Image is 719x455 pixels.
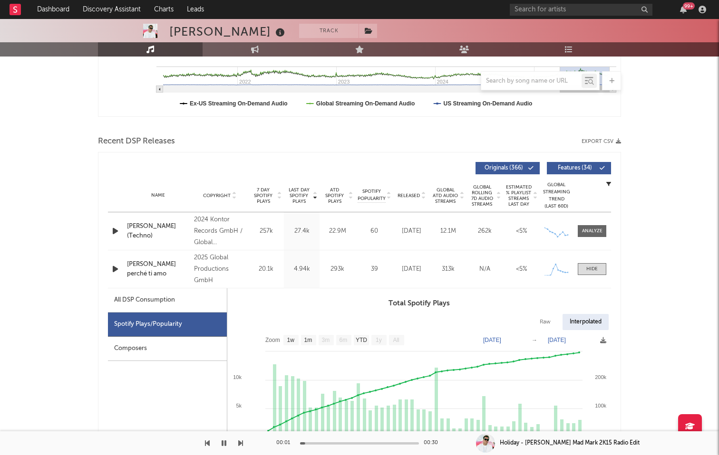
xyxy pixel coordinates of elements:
div: 2024 Kontor Records GmbH / Global Productions GmbH [194,214,246,248]
text: Global Streaming On-Demand Audio [316,100,415,107]
text: [DATE] [483,337,501,343]
div: 262k [469,227,501,236]
text: Zoom [265,337,280,343]
span: 7 Day Spotify Plays [251,187,276,204]
div: All DSP Consumption [108,288,227,313]
div: [PERSON_NAME] [169,24,287,39]
text: All [393,337,399,343]
text: 100k [595,403,606,408]
div: 00:01 [276,437,295,449]
span: ATD Spotify Plays [322,187,347,204]
text: 10k [233,374,242,380]
div: Raw [533,314,558,330]
div: N/A [469,265,501,274]
div: [DATE] [396,265,428,274]
div: <5% [505,265,537,274]
text: YTD [356,337,367,343]
button: 99+ [680,6,687,13]
text: 1m [304,337,312,343]
div: 39 [358,265,391,274]
div: Holiday - [PERSON_NAME] Mad Mark 2K15 Radio Edit [500,439,640,447]
h3: Total Spotify Plays [227,298,611,309]
a: [PERSON_NAME] perché ti amo [127,260,189,278]
div: 4.94k [286,265,317,274]
text: 1w [287,337,295,343]
text: → [532,337,537,343]
span: Global Rolling 7D Audio Streams [469,184,495,207]
text: [DATE] [548,337,566,343]
button: Originals(366) [476,162,540,174]
span: Released [398,193,420,199]
span: Features ( 34 ) [553,165,597,171]
span: Last Day Spotify Plays [286,187,311,204]
div: [DATE] [396,227,428,236]
div: 12.1M [432,227,464,236]
div: Interpolated [563,314,609,330]
div: 22.9M [322,227,353,236]
text: 3m [322,337,330,343]
button: Export CSV [582,139,621,144]
span: Estimated % Playlist Streams Last Day [505,184,532,207]
div: Spotify Plays/Popularity [108,313,227,337]
div: Global Streaming Trend (Last 60D) [542,181,571,210]
span: Originals ( 366 ) [482,165,525,171]
div: 20.1k [251,265,282,274]
text: US Streaming On-Demand Audio [443,100,532,107]
button: Track [299,24,359,38]
input: Search for artists [510,4,652,16]
div: Name [127,192,189,199]
div: <5% [505,227,537,236]
span: Global ATD Audio Streams [432,187,458,204]
input: Search by song name or URL [481,77,582,85]
div: 99 + [683,2,695,9]
text: 5k [236,403,242,408]
div: 257k [251,227,282,236]
text: 200k [595,374,606,380]
div: 2025 Global Productions GmbH [194,252,246,286]
a: [PERSON_NAME] (Techno) [127,222,189,240]
div: All DSP Consumption [114,294,175,306]
text: Ex-US Streaming On-Demand Audio [190,100,288,107]
div: 293k [322,265,353,274]
text: 6m [340,337,348,343]
text: 1y [376,337,382,343]
div: 27.4k [286,227,317,236]
div: 313k [432,265,464,274]
span: Spotify Popularity [358,188,386,202]
span: Recent DSP Releases [98,136,175,147]
div: 00:30 [424,437,443,449]
div: 60 [358,227,391,236]
span: Copyright [203,193,231,199]
div: Composers [108,337,227,361]
button: Features(34) [547,162,611,174]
